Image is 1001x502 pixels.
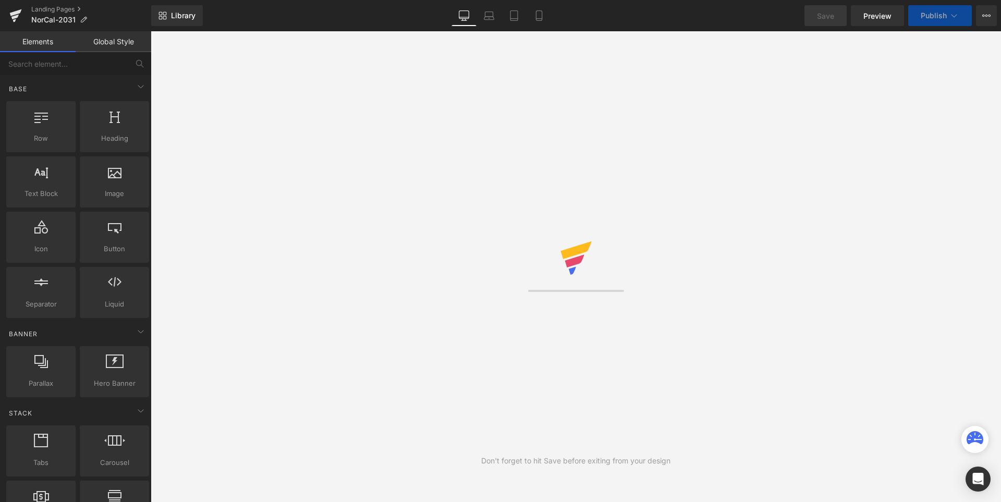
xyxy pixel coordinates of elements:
span: Liquid [83,299,146,310]
span: Publish [921,11,947,20]
a: Tablet [502,5,527,26]
span: Stack [8,408,33,418]
span: Preview [863,10,892,21]
span: Icon [9,243,72,254]
span: Row [9,133,72,144]
a: Global Style [76,31,151,52]
span: Tabs [9,457,72,468]
span: Library [171,11,196,20]
div: Don't forget to hit Save before exiting from your design [481,455,670,467]
a: Landing Pages [31,5,151,14]
span: Hero Banner [83,378,146,389]
span: Carousel [83,457,146,468]
span: Separator [9,299,72,310]
a: Preview [851,5,904,26]
div: Open Intercom Messenger [966,467,991,492]
button: More [976,5,997,26]
span: NorCal-2031 [31,16,76,24]
span: Save [817,10,834,21]
span: Parallax [9,378,72,389]
span: Image [83,188,146,199]
span: Button [83,243,146,254]
button: Publish [908,5,972,26]
span: Text Block [9,188,72,199]
span: Heading [83,133,146,144]
span: Banner [8,329,39,339]
a: Desktop [451,5,477,26]
a: Laptop [477,5,502,26]
a: New Library [151,5,203,26]
a: Mobile [527,5,552,26]
span: Base [8,84,28,94]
